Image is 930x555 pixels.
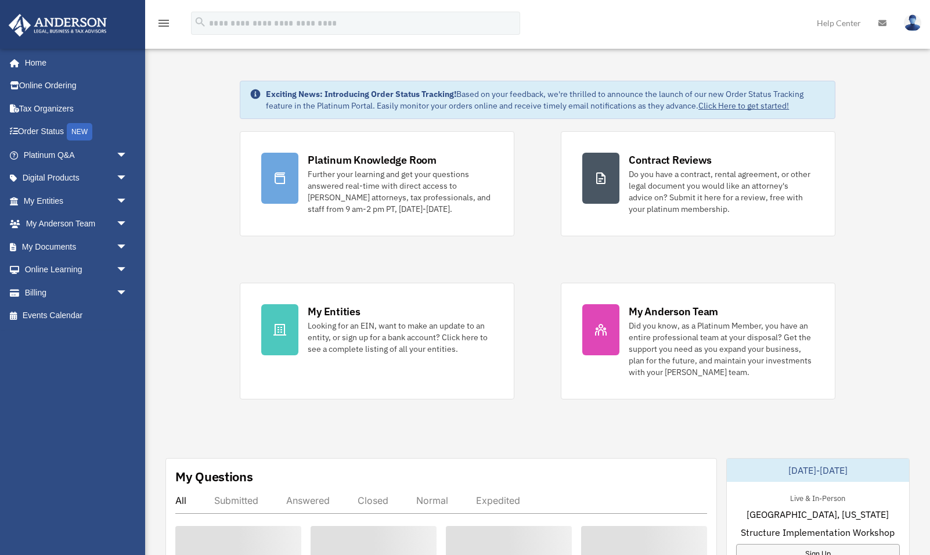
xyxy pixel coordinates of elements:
[629,320,814,378] div: Did you know, as a Platinum Member, you have an entire professional team at your disposal? Get th...
[116,235,139,259] span: arrow_drop_down
[5,14,110,37] img: Anderson Advisors Platinum Portal
[308,304,360,319] div: My Entities
[561,283,835,399] a: My Anderson Team Did you know, as a Platinum Member, you have an entire professional team at your...
[116,143,139,167] span: arrow_drop_down
[157,20,171,30] a: menu
[194,16,207,28] i: search
[8,51,139,74] a: Home
[286,495,330,506] div: Answered
[116,212,139,236] span: arrow_drop_down
[67,123,92,140] div: NEW
[358,495,388,506] div: Closed
[561,131,835,236] a: Contract Reviews Do you have a contract, rental agreement, or other legal document you would like...
[240,283,514,399] a: My Entities Looking for an EIN, want to make an update to an entity, or sign up for a bank accoun...
[175,468,253,485] div: My Questions
[747,507,889,521] span: [GEOGRAPHIC_DATA], [US_STATE]
[416,495,448,506] div: Normal
[629,168,814,215] div: Do you have a contract, rental agreement, or other legal document you would like an attorney's ad...
[116,167,139,190] span: arrow_drop_down
[266,88,826,111] div: Based on your feedback, we're thrilled to announce the launch of our new Order Status Tracking fe...
[8,120,145,144] a: Order StatusNEW
[476,495,520,506] div: Expedited
[308,320,493,355] div: Looking for an EIN, want to make an update to an entity, or sign up for a bank account? Click her...
[8,281,145,304] a: Billingarrow_drop_down
[8,143,145,167] a: Platinum Q&Aarrow_drop_down
[8,235,145,258] a: My Documentsarrow_drop_down
[214,495,258,506] div: Submitted
[266,89,456,99] strong: Exciting News: Introducing Order Status Tracking!
[8,189,145,212] a: My Entitiesarrow_drop_down
[116,281,139,305] span: arrow_drop_down
[8,97,145,120] a: Tax Organizers
[116,189,139,213] span: arrow_drop_down
[629,153,712,167] div: Contract Reviews
[116,258,139,282] span: arrow_drop_down
[8,74,145,98] a: Online Ordering
[781,491,855,503] div: Live & In-Person
[698,100,789,111] a: Click Here to get started!
[8,167,145,190] a: Digital Productsarrow_drop_down
[157,16,171,30] i: menu
[741,525,895,539] span: Structure Implementation Workshop
[8,258,145,282] a: Online Learningarrow_drop_down
[308,168,493,215] div: Further your learning and get your questions answered real-time with direct access to [PERSON_NAM...
[8,212,145,236] a: My Anderson Teamarrow_drop_down
[629,304,718,319] div: My Anderson Team
[727,459,910,482] div: [DATE]-[DATE]
[240,131,514,236] a: Platinum Knowledge Room Further your learning and get your questions answered real-time with dire...
[904,15,921,31] img: User Pic
[308,153,437,167] div: Platinum Knowledge Room
[8,304,145,327] a: Events Calendar
[175,495,186,506] div: All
